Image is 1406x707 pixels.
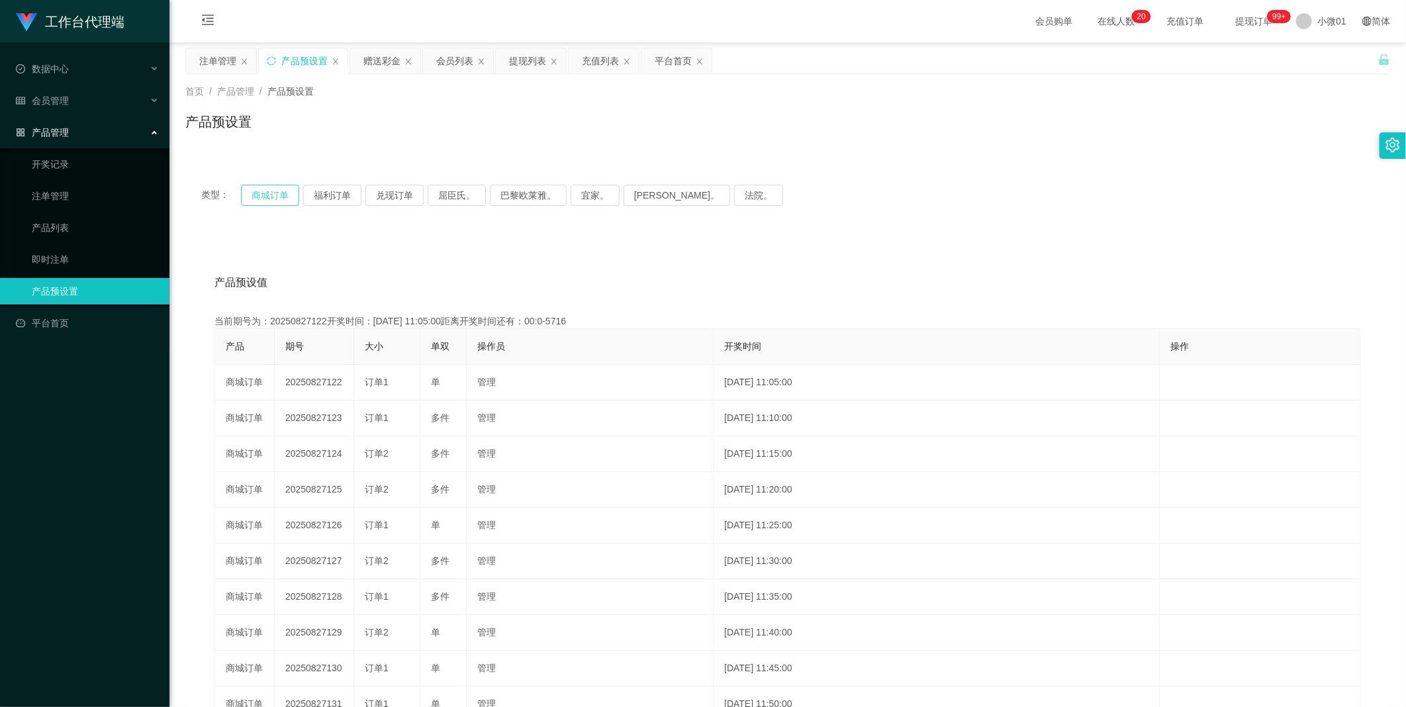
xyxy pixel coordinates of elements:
i: 图标： 同步 [267,56,276,66]
button: 屈臣氏。 [428,185,486,206]
span: 订单1 [365,591,389,602]
td: 管理 [467,543,714,579]
div: 赠送彩金 [363,48,400,73]
i: 图标： 关闭 [404,58,412,66]
td: 商城订单 [215,508,275,543]
i: 图标： 关闭 [550,58,558,66]
span: 多件 [431,591,449,602]
a: 工作台代理端 [16,16,124,26]
i: 图标： 关闭 [696,58,704,66]
span: / [259,86,262,97]
button: 宜家。 [571,185,620,206]
span: 期号 [285,341,304,352]
span: 产品预设值 [214,275,267,291]
p: 2 [1137,10,1142,23]
a: 注单管理 [32,183,159,209]
td: 商城订单 [215,651,275,686]
td: 20250827123 [275,401,354,436]
span: 订单2 [365,555,389,566]
h1: 工作台代理端 [45,1,124,43]
span: 订单1 [365,663,389,673]
td: 商城订单 [215,472,275,508]
div: 提现列表 [509,48,546,73]
td: 管理 [467,508,714,543]
font: 提现订单 [1235,16,1272,26]
td: 管理 [467,615,714,651]
span: 单 [431,627,440,637]
span: 多件 [431,555,449,566]
a: 开奖记录 [32,151,159,177]
td: 商城订单 [215,436,275,472]
div: 平台首页 [655,48,692,73]
td: 20250827129 [275,615,354,651]
i: 图标： AppStore-O [16,128,25,137]
span: 开奖时间 [724,341,761,352]
h1: 产品预设置 [185,112,252,132]
td: 管理 [467,436,714,472]
span: 多件 [431,412,449,423]
a: 图标： 仪表板平台首页 [16,310,159,336]
td: 管理 [467,401,714,436]
td: [DATE] 11:40:00 [714,615,1160,651]
i: 图标： 解锁 [1378,54,1390,66]
span: / [209,86,212,97]
i: 图标： menu-fold [185,1,230,43]
font: 简体 [1372,16,1390,26]
td: 商城订单 [215,543,275,579]
td: [DATE] 11:30:00 [714,543,1160,579]
td: 20250827127 [275,543,354,579]
td: 管理 [467,365,714,401]
font: 充值订单 [1166,16,1203,26]
font: 数据中心 [32,64,69,74]
div: 注单管理 [199,48,236,73]
span: 产品 [226,341,244,352]
i: 图标： table [16,96,25,105]
div: 产品预设置 [281,48,328,73]
a: 即时注单 [32,246,159,273]
td: [DATE] 11:45:00 [714,651,1160,686]
i: 图标： 设置 [1385,138,1400,152]
i: 图标： global [1362,17,1372,26]
a: 产品预设置 [32,278,159,305]
span: 多件 [431,484,449,495]
span: 订单2 [365,448,389,459]
font: 会员管理 [32,95,69,106]
button: 兑现订单 [365,185,424,206]
td: [DATE] 11:05:00 [714,365,1160,401]
span: 产品管理 [217,86,254,97]
span: 订单2 [365,627,389,637]
td: 管理 [467,651,714,686]
i: 图标： 关闭 [332,58,340,66]
span: 多件 [431,448,449,459]
td: 管理 [467,579,714,615]
div: 充值列表 [582,48,619,73]
td: 商城订单 [215,365,275,401]
td: 20250827125 [275,472,354,508]
td: 管理 [467,472,714,508]
td: [DATE] 11:10:00 [714,401,1160,436]
span: 订单1 [365,520,389,530]
span: 订单1 [365,377,389,387]
i: 图标： 关闭 [477,58,485,66]
span: 订单2 [365,484,389,495]
td: 20250827124 [275,436,354,472]
td: 商城订单 [215,615,275,651]
td: 20250827130 [275,651,354,686]
sup: 975 [1267,10,1291,23]
span: 订单1 [365,412,389,423]
span: 操作 [1170,341,1189,352]
div: 会员列表 [436,48,473,73]
i: 图标： check-circle-o [16,64,25,73]
span: 单双 [431,341,449,352]
i: 图标： 关闭 [623,58,631,66]
span: 首页 [185,86,204,97]
button: [PERSON_NAME]。 [624,185,730,206]
span: 单 [431,377,440,387]
span: 大小 [365,341,383,352]
td: [DATE] 11:20:00 [714,472,1160,508]
font: 产品管理 [32,127,69,138]
img: logo.9652507e.png [16,13,37,32]
sup: 20 [1132,10,1151,23]
font: 在线人数 [1098,16,1135,26]
span: 单 [431,663,440,673]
